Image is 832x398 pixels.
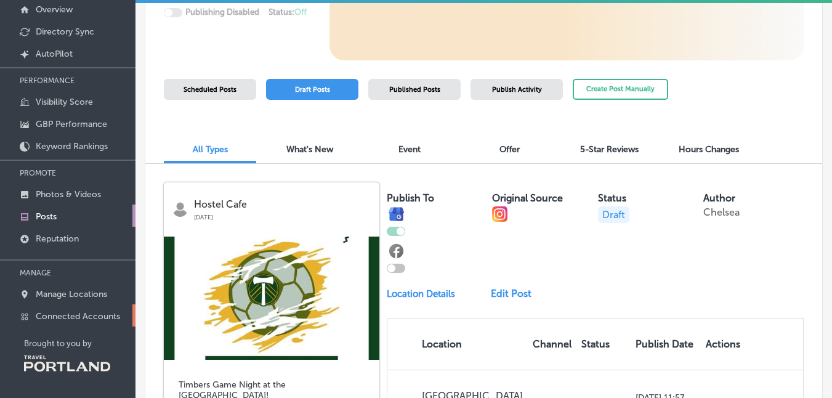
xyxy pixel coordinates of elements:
[492,86,542,94] span: Publish Activity
[389,86,440,94] span: Published Posts
[36,119,107,129] p: GBP Performance
[36,189,101,200] p: Photos & Videos
[499,144,520,155] span: Offer
[701,319,745,370] th: Actions
[36,311,120,322] p: Connected Accounts
[36,289,107,299] p: Manage Locations
[631,319,701,370] th: Publish Date
[36,4,73,15] p: Overview
[598,206,629,223] p: Draft
[580,144,639,155] span: 5-Star Reviews
[36,49,73,59] p: AutoPilot
[576,319,631,370] th: Status
[528,319,576,370] th: Channel
[172,201,188,217] img: logo
[491,288,539,299] a: Edit Post
[703,192,735,204] label: Author
[36,234,79,244] p: Reputation
[193,144,228,155] span: All Types
[194,210,371,221] p: [DATE]
[36,211,57,222] p: Posts
[184,86,236,94] span: Scheduled Posts
[387,192,434,204] label: Publish To
[703,206,740,218] p: Chelsea
[387,288,455,299] p: Location Details
[679,144,739,155] span: Hours Changes
[24,339,135,348] p: Brought to you by
[387,319,528,370] th: Location
[194,199,371,210] p: Hostel Cafe
[36,26,94,37] p: Directory Sync
[36,97,93,107] p: Visibility Score
[286,144,333,155] span: What's New
[573,79,668,100] button: Create Post Manually
[164,237,379,360] img: 1746554262495921879_18381440821184558_504429240170049677_n.jpg
[24,355,110,372] img: Travel Portland
[295,86,330,94] span: Draft Posts
[398,144,421,155] span: Event
[598,192,626,204] label: Status
[492,192,563,204] label: Original Source
[36,141,108,152] p: Keyword Rankings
